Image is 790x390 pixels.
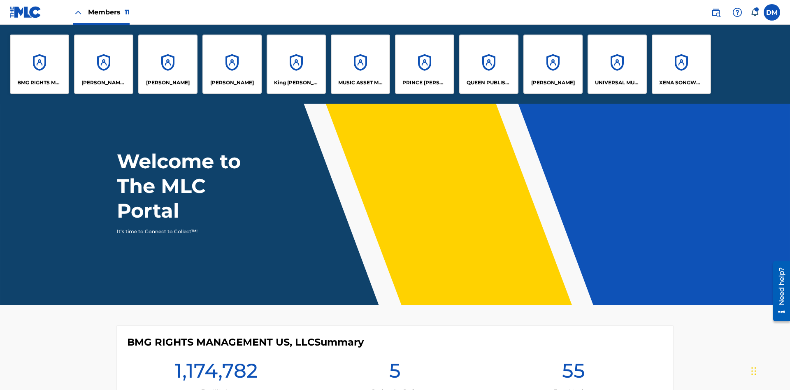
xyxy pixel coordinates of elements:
[467,79,511,86] p: QUEEN PUBLISHA
[729,4,746,21] div: Help
[202,35,262,94] a: Accounts[PERSON_NAME]
[767,258,790,325] iframe: Resource Center
[711,7,721,17] img: search
[175,358,258,388] h1: 1,174,782
[595,79,640,86] p: UNIVERSAL MUSIC PUB GROUP
[73,7,83,17] img: Close
[750,8,759,16] div: Notifications
[146,79,190,86] p: ELVIS COSTELLO
[659,79,704,86] p: XENA SONGWRITER
[138,35,197,94] a: Accounts[PERSON_NAME]
[10,35,69,94] a: AccountsBMG RIGHTS MANAGEMENT US, LLC
[523,35,583,94] a: Accounts[PERSON_NAME]
[117,149,271,223] h1: Welcome to The MLC Portal
[338,79,383,86] p: MUSIC ASSET MANAGEMENT (MAM)
[751,359,756,383] div: Drag
[395,35,454,94] a: AccountsPRINCE [PERSON_NAME]
[749,351,790,390] iframe: Chat Widget
[267,35,326,94] a: AccountsKing [PERSON_NAME]
[274,79,319,86] p: King McTesterson
[127,336,364,348] h4: BMG RIGHTS MANAGEMENT US, LLC
[652,35,711,94] a: AccountsXENA SONGWRITER
[402,79,447,86] p: PRINCE MCTESTERSON
[74,35,133,94] a: Accounts[PERSON_NAME] SONGWRITER
[81,79,126,86] p: CLEO SONGWRITER
[562,358,585,388] h1: 55
[331,35,390,94] a: AccountsMUSIC ASSET MANAGEMENT (MAM)
[708,4,724,21] a: Public Search
[459,35,518,94] a: AccountsQUEEN PUBLISHA
[125,8,130,16] span: 11
[88,7,130,17] span: Members
[17,79,62,86] p: BMG RIGHTS MANAGEMENT US, LLC
[588,35,647,94] a: AccountsUNIVERSAL MUSIC PUB GROUP
[389,358,401,388] h1: 5
[210,79,254,86] p: EYAMA MCSINGER
[732,7,742,17] img: help
[117,228,260,235] p: It's time to Connect to Collect™!
[10,6,42,18] img: MLC Logo
[764,4,780,21] div: User Menu
[531,79,575,86] p: RONALD MCTESTERSON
